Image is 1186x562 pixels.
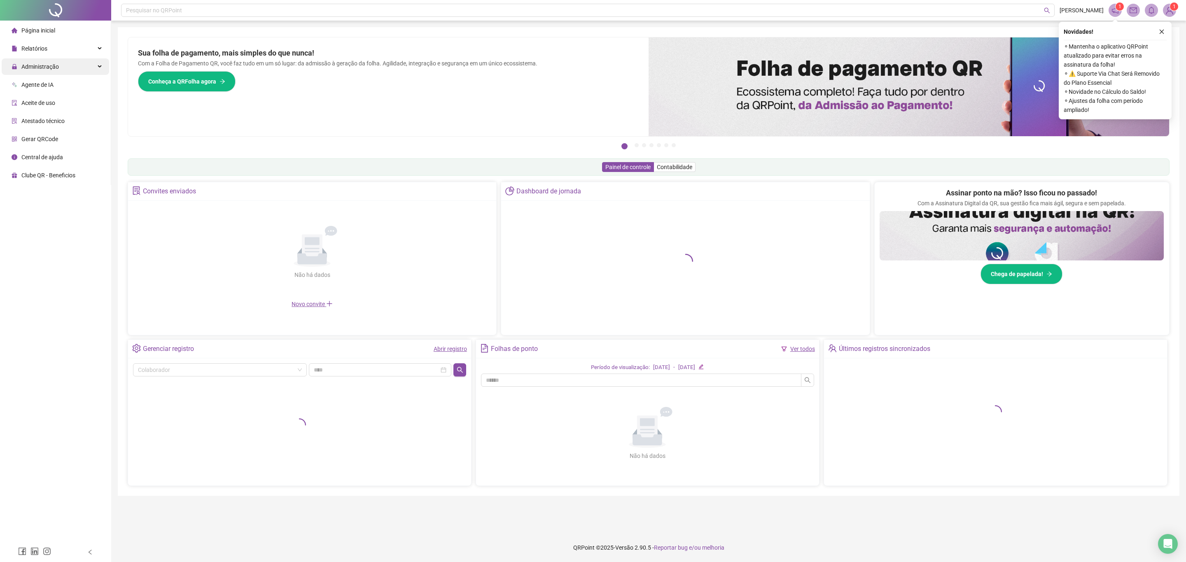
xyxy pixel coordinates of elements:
button: Conheça a QRFolha agora [138,71,236,92]
h2: Assinar ponto na mão? Isso ficou no passado! [946,187,1097,199]
span: filter [781,346,787,352]
div: Gerenciar registro [143,342,194,356]
span: loading [989,405,1002,418]
h2: Sua folha de pagamento, mais simples do que nunca! [138,47,639,59]
span: solution [12,118,17,124]
button: 6 [664,143,668,147]
button: 3 [642,143,646,147]
span: notification [1111,7,1119,14]
span: bell [1148,7,1155,14]
span: mail [1130,7,1137,14]
span: Contabilidade [657,164,692,170]
span: ⚬ ⚠️ Suporte Via Chat Será Removido do Plano Essencial [1064,69,1167,87]
span: Novo convite [292,301,333,307]
div: Últimos registros sincronizados [839,342,930,356]
span: linkedin [30,547,39,555]
span: arrow-right [1046,271,1052,277]
span: 1 [1118,4,1121,9]
p: Com a Assinatura Digital da QR, sua gestão fica mais ágil, segura e sem papelada. [918,199,1126,208]
img: banner%2F8d14a306-6205-4263-8e5b-06e9a85ad873.png [649,37,1169,136]
span: Painel de controle [605,164,651,170]
span: ⚬ Mantenha o aplicativo QRPoint atualizado para evitar erros na assinatura da folha! [1064,42,1167,69]
span: lock [12,64,17,70]
span: Clube QR - Beneficios [21,172,75,179]
div: Folhas de ponto [491,342,538,356]
span: solution [132,186,141,195]
a: Abrir registro [434,346,467,352]
button: 2 [635,143,639,147]
footer: QRPoint © 2025 - 2.90.5 - [111,533,1186,562]
span: home [12,28,17,33]
span: close [1159,29,1165,35]
sup: Atualize o seu contato no menu Meus Dados [1170,2,1178,11]
button: 5 [657,143,661,147]
span: audit [12,100,17,106]
span: left [87,549,93,555]
span: facebook [18,547,26,555]
span: 1 [1173,4,1176,9]
span: Chega de papelada! [991,269,1043,279]
span: qrcode [12,136,17,142]
span: Novidades ! [1064,27,1093,36]
div: Dashboard de jornada [516,184,581,198]
button: 1 [621,143,628,149]
span: Gerar QRCode [21,136,58,142]
img: 84630 [1163,4,1176,16]
span: file-text [480,344,489,353]
div: Não há dados [274,270,350,279]
div: Não há dados [609,451,685,460]
span: Conheça a QRFolha agora [148,77,216,86]
span: team [828,344,837,353]
span: Aceite de uso [21,100,55,106]
div: - [673,363,675,372]
span: search [1044,7,1050,14]
span: [PERSON_NAME] [1060,6,1104,15]
span: Relatórios [21,45,47,52]
span: loading [293,418,306,432]
div: Convites enviados [143,184,196,198]
img: banner%2F02c71560-61a6-44d4-94b9-c8ab97240462.png [880,211,1164,260]
span: Atestado técnico [21,118,65,124]
span: loading [678,254,693,269]
span: Agente de IA [21,81,54,88]
span: edit [698,364,704,369]
span: search [457,367,463,373]
span: plus [326,300,333,307]
sup: 1 [1116,2,1124,11]
span: Central de ajuda [21,154,63,160]
p: Com a Folha de Pagamento QR, você faz tudo em um só lugar: da admissão à geração da folha. Agilid... [138,59,639,68]
span: file [12,46,17,51]
div: [DATE] [678,363,695,372]
span: search [804,377,811,383]
span: ⚬ Ajustes da folha com período ampliado! [1064,96,1167,114]
span: Reportar bug e/ou melhoria [654,544,724,551]
span: info-circle [12,154,17,160]
div: Open Intercom Messenger [1158,534,1178,554]
a: Ver todos [790,346,815,352]
span: gift [12,172,17,178]
span: ⚬ Novidade no Cálculo do Saldo! [1064,87,1167,96]
button: Chega de papelada! [981,264,1062,284]
div: Período de visualização: [591,363,650,372]
div: [DATE] [653,363,670,372]
span: Administração [21,63,59,70]
span: setting [132,344,141,353]
button: 7 [672,143,676,147]
span: instagram [43,547,51,555]
span: Página inicial [21,27,55,34]
span: arrow-right [219,79,225,84]
span: pie-chart [505,186,514,195]
span: Versão [615,544,633,551]
button: 4 [649,143,654,147]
